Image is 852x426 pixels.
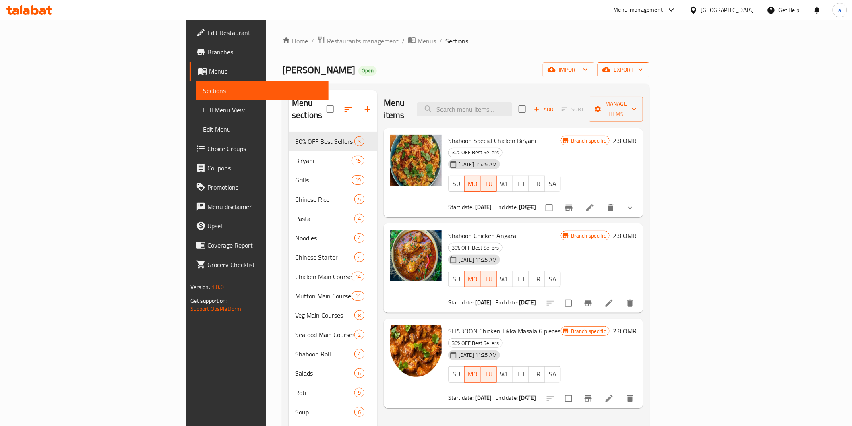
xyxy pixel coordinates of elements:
[207,28,322,37] span: Edit Restaurant
[481,366,497,383] button: TU
[408,36,436,46] a: Menus
[556,103,589,116] span: Select section first
[544,176,561,192] button: SA
[579,389,598,408] button: Branch-specific-item
[352,273,364,281] span: 14
[514,101,531,118] span: Select section
[448,325,560,337] span: SHABOON Chicken Tikka Masala 6 pieces
[352,272,364,281] div: items
[355,254,364,261] span: 4
[468,273,478,285] span: MO
[209,66,322,76] span: Menus
[500,273,510,285] span: WE
[448,271,465,287] button: SU
[519,297,536,308] b: [DATE]
[295,233,354,243] span: Noodles
[355,215,364,223] span: 4
[541,199,558,216] span: Select to update
[417,102,512,116] input: search
[531,103,556,116] span: Add item
[190,197,329,216] a: Menu disclaimer
[355,331,364,339] span: 2
[295,330,354,339] div: Seafood Main Courses
[295,252,354,262] div: Chinese Starter
[203,105,322,115] span: Full Menu View
[207,47,322,57] span: Branches
[295,368,354,378] span: Salads
[448,148,503,157] div: 30% OFF Best Sellers
[358,66,377,76] div: Open
[207,163,322,173] span: Coupons
[500,368,510,380] span: WE
[484,368,494,380] span: TU
[495,202,518,212] span: End date:
[355,312,364,319] span: 8
[468,178,478,190] span: MO
[289,151,377,170] div: Biryani15
[601,198,620,217] button: delete
[548,368,558,380] span: SA
[203,86,322,95] span: Sections
[190,42,329,62] a: Branches
[295,349,354,359] div: Shaboon Roll
[475,393,492,403] b: [DATE]
[513,366,529,383] button: TH
[604,394,614,403] a: Edit menu item
[203,124,322,134] span: Edit Menu
[352,291,364,301] div: items
[289,209,377,228] div: Pasta4
[355,350,364,358] span: 4
[449,339,502,348] span: 30% OFF Best Sellers
[289,248,377,267] div: Chinese Starter4
[295,291,352,301] span: Mutton Main Courses
[295,272,352,281] div: Chicken Main Courses
[390,135,442,186] img: Shaboon Special Chicken Biryani
[354,194,364,204] div: items
[196,81,329,100] a: Sections
[532,178,542,190] span: FR
[495,297,518,308] span: End date:
[355,234,364,242] span: 4
[560,390,577,407] span: Select to update
[481,271,497,287] button: TU
[439,36,442,46] li: /
[322,101,339,118] span: Select all sections
[282,36,649,46] nav: breadcrumb
[317,36,399,46] a: Restaurants management
[516,368,526,380] span: TH
[528,176,545,192] button: FR
[620,294,640,313] button: delete
[475,297,492,308] b: [DATE]
[354,330,364,339] div: items
[519,202,536,212] b: [DATE]
[355,196,364,203] span: 5
[548,178,558,190] span: SA
[295,156,352,165] span: Biryani
[354,310,364,320] div: items
[190,236,329,255] a: Coverage Report
[468,368,478,380] span: MO
[484,273,494,285] span: TU
[496,176,513,192] button: WE
[207,221,322,231] span: Upsell
[190,178,329,197] a: Promotions
[402,36,405,46] li: /
[327,36,399,46] span: Restaurants management
[496,271,513,287] button: WE
[295,310,354,320] div: Veg Main Courses
[354,136,364,146] div: items
[579,294,598,313] button: Branch-specific-item
[295,194,354,204] span: Chinese Rice
[448,297,474,308] span: Start date:
[295,175,352,185] div: Grills
[513,176,529,192] button: TH
[560,295,577,312] span: Select to update
[464,176,481,192] button: MO
[352,157,364,165] span: 15
[449,243,502,252] span: 30% OFF Best Sellers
